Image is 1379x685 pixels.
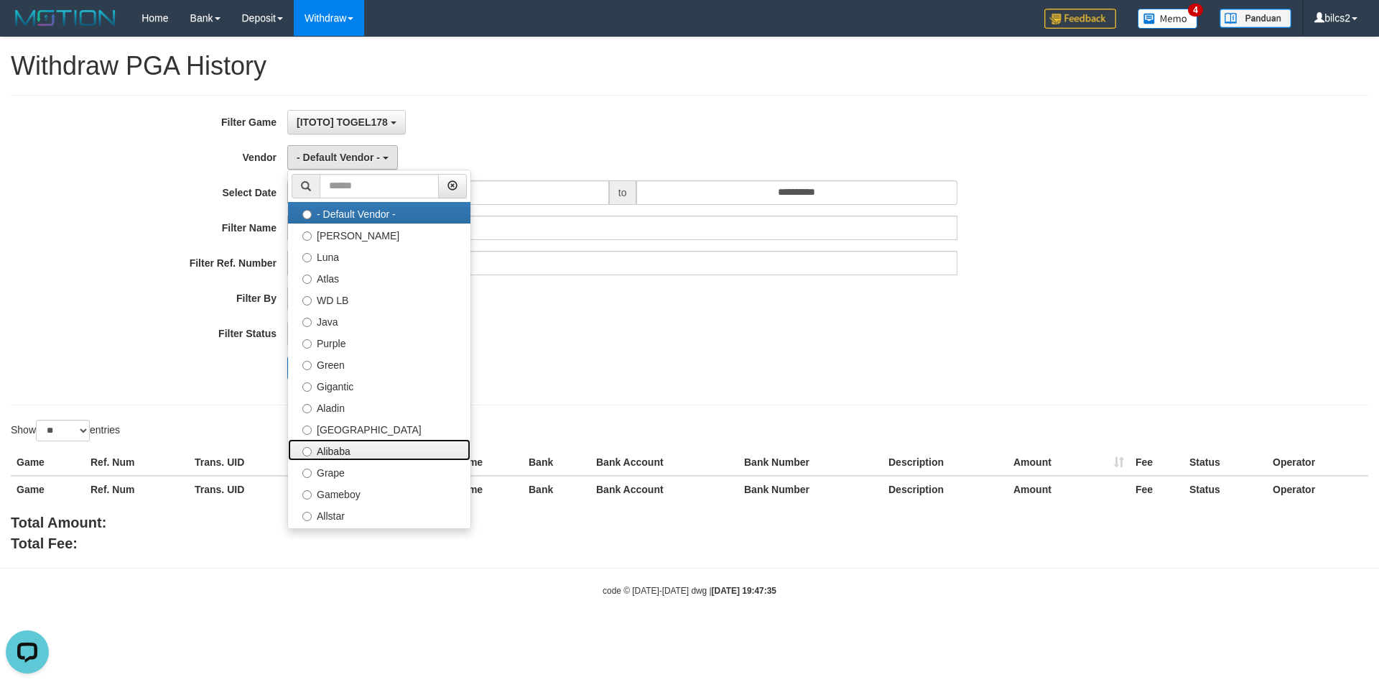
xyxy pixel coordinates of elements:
[883,476,1008,502] th: Description
[288,461,470,482] label: Grape
[11,449,85,476] th: Game
[189,476,304,502] th: Trans. UID
[603,586,776,596] small: code © [DATE]-[DATE] dwg |
[297,116,388,128] span: [ITOTO] TOGEL178
[302,253,312,262] input: Luna
[288,374,470,396] label: Gigantic
[287,110,406,134] button: [ITOTO] TOGEL178
[302,469,312,478] input: Grape
[1184,449,1267,476] th: Status
[590,476,738,502] th: Bank Account
[11,515,106,530] b: Total Amount:
[288,525,470,547] label: Xtr
[302,361,312,370] input: Green
[1267,449,1368,476] th: Operator
[11,420,120,441] label: Show entries
[1184,476,1267,502] th: Status
[1188,4,1203,17] span: 4
[590,449,738,476] th: Bank Account
[450,476,523,502] th: Name
[609,180,636,205] span: to
[85,449,189,476] th: Ref. Num
[85,476,189,502] th: Ref. Num
[302,339,312,349] input: Purple
[523,476,590,502] th: Bank
[287,145,398,170] button: - Default Vendor -
[1008,449,1130,476] th: Amount
[302,296,312,305] input: WD LB
[302,382,312,392] input: Gigantic
[523,449,590,476] th: Bank
[288,439,470,461] label: Alibaba
[288,482,470,504] label: Gameboy
[302,210,312,219] input: - Default Vendor -
[288,245,470,267] label: Luna
[11,7,120,29] img: MOTION_logo.png
[302,512,312,521] input: Allstar
[288,288,470,310] label: WD LB
[302,404,312,413] input: Aladin
[297,152,380,163] span: - Default Vendor -
[288,202,470,224] label: - Default Vendor -
[11,52,1368,81] h1: Withdraw PGA History
[883,449,1008,476] th: Description
[1138,9,1198,29] img: Button%20Memo.svg
[11,535,78,551] b: Total Fee:
[36,420,90,441] select: Showentries
[302,231,312,241] input: [PERSON_NAME]
[738,449,883,476] th: Bank Number
[1008,476,1130,502] th: Amount
[1130,476,1184,502] th: Fee
[302,490,312,500] input: Gameboy
[288,310,470,331] label: Java
[1130,449,1184,476] th: Fee
[288,224,470,245] label: [PERSON_NAME]
[712,586,776,596] strong: [DATE] 19:47:35
[450,449,523,476] th: Name
[302,426,312,435] input: [GEOGRAPHIC_DATA]
[302,318,312,327] input: Java
[738,476,883,502] th: Bank Number
[302,275,312,284] input: Atlas
[288,331,470,353] label: Purple
[288,504,470,525] label: Allstar
[288,396,470,418] label: Aladin
[11,476,85,502] th: Game
[1044,9,1116,29] img: Feedback.jpg
[288,267,470,288] label: Atlas
[1220,9,1291,28] img: panduan.png
[288,418,470,439] label: [GEOGRAPHIC_DATA]
[189,449,304,476] th: Trans. UID
[6,6,49,49] button: Open LiveChat chat widget
[1267,476,1368,502] th: Operator
[302,447,312,456] input: Alibaba
[288,353,470,374] label: Green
